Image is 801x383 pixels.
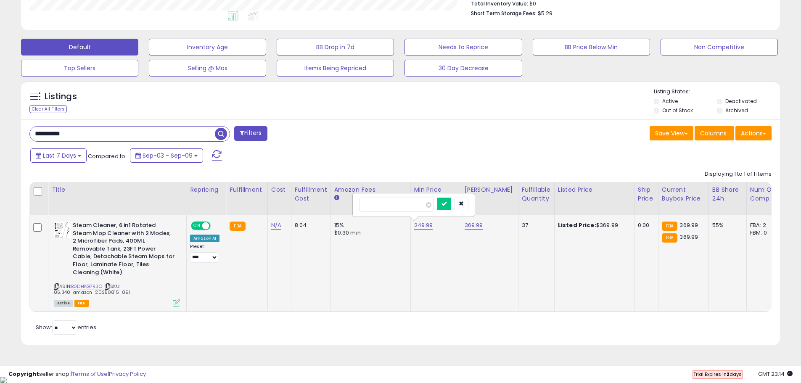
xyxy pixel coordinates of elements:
[190,244,219,263] div: Preset:
[295,222,324,229] div: 8.04
[109,370,146,378] a: Privacy Policy
[638,222,652,229] div: 0.00
[130,148,203,163] button: Sep-03 - Sep-09
[72,370,108,378] a: Terms of Use
[695,126,734,140] button: Columns
[192,222,202,230] span: ON
[750,185,781,203] div: Num of Comp.
[662,233,677,243] small: FBA
[558,221,596,229] b: Listed Price:
[271,221,281,230] a: N/A
[750,229,778,237] div: FBM: 0
[8,370,146,378] div: seller snap | |
[465,185,515,194] div: [PERSON_NAME]
[277,39,394,55] button: BB Drop in 7d
[149,60,266,77] button: Selling @ Max
[74,300,89,307] span: FBA
[558,222,628,229] div: $369.99
[679,233,698,241] span: 369.99
[404,39,522,55] button: Needs to Reprice
[712,222,740,229] div: 55%
[54,300,73,307] span: All listings currently available for purchase on Amazon
[54,222,180,306] div: ASIN:
[149,39,266,55] button: Inventory Age
[88,152,127,160] span: Compared to:
[650,126,693,140] button: Save View
[45,91,77,103] h5: Listings
[558,185,631,194] div: Listed Price
[712,185,743,203] div: BB Share 24h.
[661,39,778,55] button: Non Competitive
[8,370,39,378] strong: Copyright
[54,222,71,238] img: 41yfm+BD+XL._SL40_.jpg
[295,185,327,203] div: Fulfillment Cost
[700,129,727,137] span: Columns
[334,194,339,202] small: Amazon Fees.
[727,371,730,378] b: 2
[414,185,457,194] div: Min Price
[334,222,404,229] div: 15%
[654,88,780,96] p: Listing States:
[43,151,76,160] span: Last 7 Days
[662,222,677,231] small: FBA
[522,222,548,229] div: 37
[54,283,130,296] span: | SKU: 85.340_amazon_20250815_891
[679,221,698,229] span: 369.99
[230,222,245,231] small: FBA
[36,323,96,331] span: Show: entries
[522,185,551,203] div: Fulfillable Quantity
[638,185,655,203] div: Ship Price
[533,39,650,55] button: BB Price Below Min
[662,98,678,105] label: Active
[30,148,87,163] button: Last 7 Days
[662,107,693,114] label: Out of Stock
[725,98,757,105] label: Deactivated
[71,283,102,290] a: B0DHKG7R3C
[73,222,175,278] b: Steam Cleaner, 6 in1 Rotated Steam Mop Cleaner with 2 Modes, 2 Microfiber Pads, 400ML Removable T...
[334,229,404,237] div: $0.30 min
[693,371,742,378] span: Trial Expires in days
[271,185,288,194] div: Cost
[21,39,138,55] button: Default
[190,185,222,194] div: Repricing
[277,60,394,77] button: Items Being Repriced
[404,60,522,77] button: 30 Day Decrease
[471,10,537,17] b: Short Term Storage Fees:
[735,126,772,140] button: Actions
[29,105,67,113] div: Clear All Filters
[750,222,778,229] div: FBA: 2
[52,185,183,194] div: Title
[465,221,483,230] a: 369.99
[662,185,705,203] div: Current Buybox Price
[234,126,267,141] button: Filters
[758,370,793,378] span: 2025-09-17 23:14 GMT
[538,9,553,17] span: $5.29
[143,151,193,160] span: Sep-03 - Sep-09
[334,185,407,194] div: Amazon Fees
[725,107,748,114] label: Archived
[21,60,138,77] button: Top Sellers
[230,185,264,194] div: Fulfillment
[209,222,223,230] span: OFF
[190,235,219,242] div: Amazon AI
[705,170,772,178] div: Displaying 1 to 1 of 1 items
[414,221,433,230] a: 249.99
